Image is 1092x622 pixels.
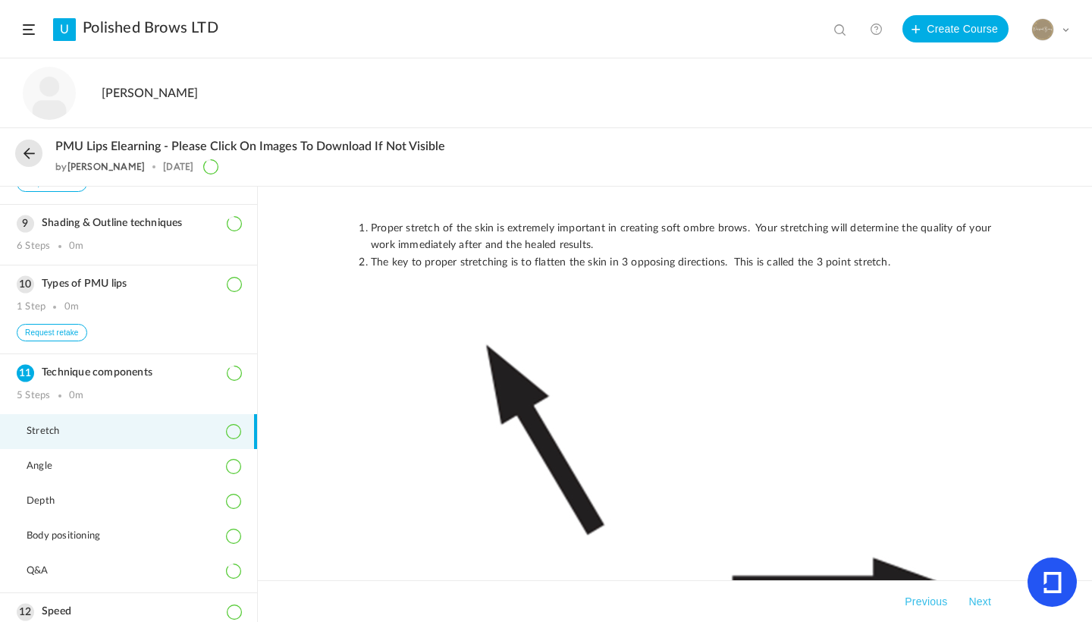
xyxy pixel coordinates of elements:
span: PMU Lips Elearning - please click on images to download if not visible [55,140,445,154]
div: 5 Steps [17,390,50,402]
a: [PERSON_NAME] [67,161,146,172]
span: Depth [27,495,74,507]
div: 0m [69,390,83,402]
div: [DATE] [163,162,193,172]
span: Q&A [27,565,67,577]
a: Polished Brows LTD [83,19,218,37]
h2: [PERSON_NAME] [102,86,830,101]
img: 617fe505-c459-451e-be24-f11bddb9b696.PNG [1032,19,1053,40]
div: 6 Steps [17,240,50,253]
button: Previous [902,592,950,611]
button: Next [965,592,994,611]
button: Create Course [902,15,1009,42]
div: by [55,162,145,172]
span: Stretch [27,426,78,438]
span: Angle [27,460,71,473]
span: Body positioning [27,530,119,542]
div: 1 Step [17,301,45,313]
h3: Shading & Outline techniques [17,217,240,230]
li: The key to proper stretching is to flatten the skin in 3 opposing directions. This is called the ... [371,254,994,271]
div: 0m [64,301,79,313]
img: user-image.png [23,67,76,120]
a: U [53,18,76,41]
h3: Technique components [17,366,240,379]
h3: Speed [17,605,240,618]
div: 0m [69,240,83,253]
li: Proper stretch of the skin is extremely important in creating soft ombre brows. Your stretching w... [371,220,994,254]
button: Request retake [17,324,87,341]
h3: Types of PMU lips [17,278,240,291]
